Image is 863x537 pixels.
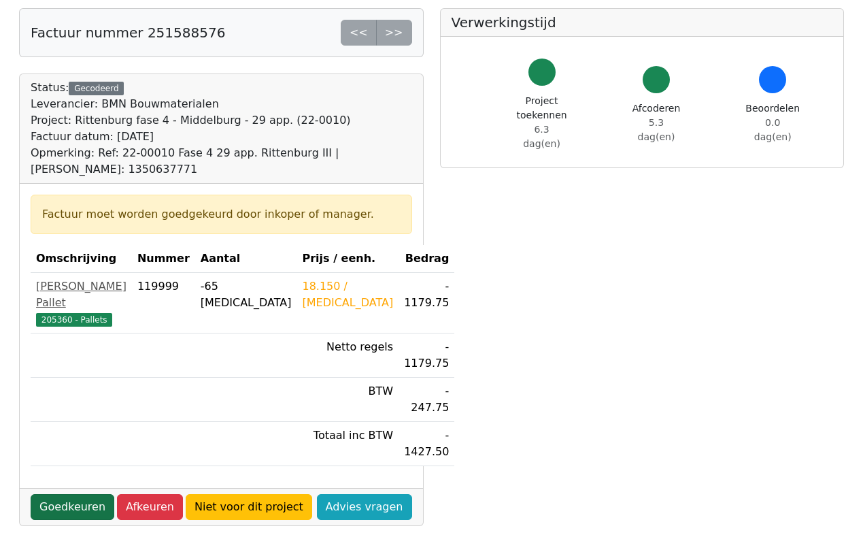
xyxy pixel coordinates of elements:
div: Gecodeerd [69,82,124,95]
div: [PERSON_NAME] Pallet [36,278,126,311]
a: Advies vragen [317,494,412,520]
th: Aantal [195,245,297,273]
a: Afkeuren [117,494,183,520]
th: Prijs / eenh. [297,245,399,273]
td: - 1179.75 [399,273,454,333]
div: -65 [MEDICAL_DATA] [201,278,292,311]
div: Factuur moet worden goedgekeurd door inkoper of manager. [42,206,401,223]
th: Bedrag [399,245,454,273]
td: 119999 [132,273,195,333]
a: Goedkeuren [31,494,114,520]
h5: Verwerkingstijd [452,14,833,31]
td: BTW [297,378,399,422]
td: - 1179.75 [399,333,454,378]
h5: Factuur nummer 251588576 [31,25,225,41]
div: Project toekennen [517,94,567,151]
th: Nummer [132,245,195,273]
div: Beoordelen [745,101,800,144]
a: [PERSON_NAME] Pallet205360 - Pallets [36,278,126,327]
td: - 1427.50 [399,422,454,466]
a: Niet voor dit project [186,494,312,520]
td: Totaal inc BTW [297,422,399,466]
div: Status: [31,80,412,178]
th: Omschrijving [31,245,132,273]
div: 18.150 / [MEDICAL_DATA] [302,278,393,311]
div: Opmerking: Ref: 22-00010 Fase 4 29 app. Rittenburg III | [PERSON_NAME]: 1350637771 [31,145,412,178]
td: - 247.75 [399,378,454,422]
div: Afcoderen [632,101,681,144]
div: Factuur datum: [DATE] [31,129,412,145]
span: 6.3 dag(en) [523,124,560,149]
span: 5.3 dag(en) [638,117,675,142]
td: Netto regels [297,333,399,378]
span: 0.0 dag(en) [754,117,792,142]
span: 205360 - Pallets [36,313,112,327]
div: Leverancier: BMN Bouwmaterialen [31,96,412,112]
div: Project: Rittenburg fase 4 - Middelburg - 29 app. (22-0010) [31,112,412,129]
